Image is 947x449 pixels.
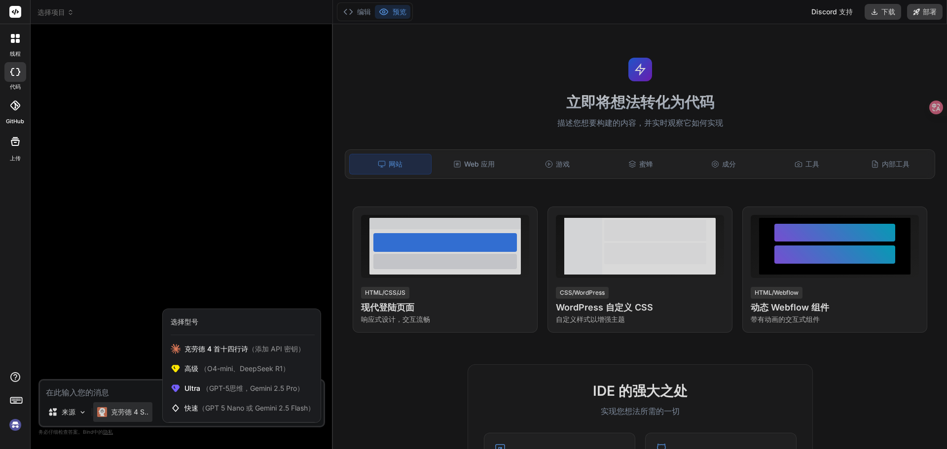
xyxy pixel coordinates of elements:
font: 代码 [10,83,21,90]
font: Ultra [184,384,200,392]
font: （GPT-5思维，Gemini 2.5 Pro） [202,384,304,392]
font: （添加 API 密钥） [248,345,305,353]
font: GitHub [6,118,24,125]
img: 符号 [7,416,24,433]
font: 选择型号 [171,317,198,326]
font: 快速 [184,404,198,412]
font: （GPT 5 Nano 或 Gemini 2.5 Flash） [198,404,315,412]
font: （O4-mini、DeepSeek R1） [200,364,290,373]
font: 线程 [10,50,21,57]
font: 上传 [10,155,21,162]
font: 克劳德 4 首十四行诗 [184,345,248,353]
font: 高级 [184,364,198,373]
